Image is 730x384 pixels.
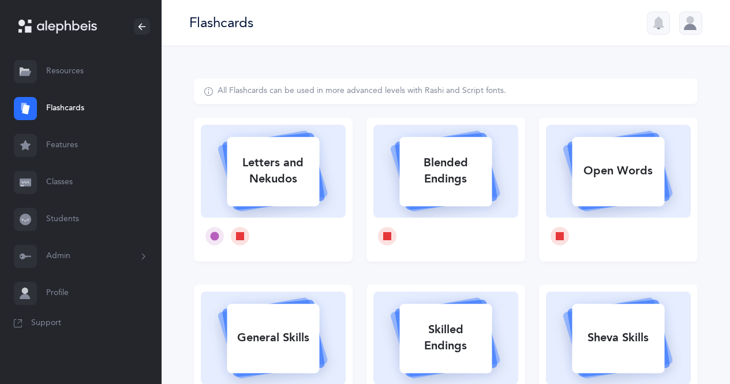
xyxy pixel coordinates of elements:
[227,148,319,194] div: Letters and Nekudos
[572,323,664,353] div: Sheva Skills
[31,318,61,329] span: Support
[227,323,319,353] div: General Skills
[399,148,492,194] div: Blended Endings
[189,13,253,32] div: Flashcards
[572,156,664,186] div: Open Words
[218,85,506,97] div: All Flashcards can be used in more advanced levels with Rashi and Script fonts.
[399,315,492,361] div: Skilled Endings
